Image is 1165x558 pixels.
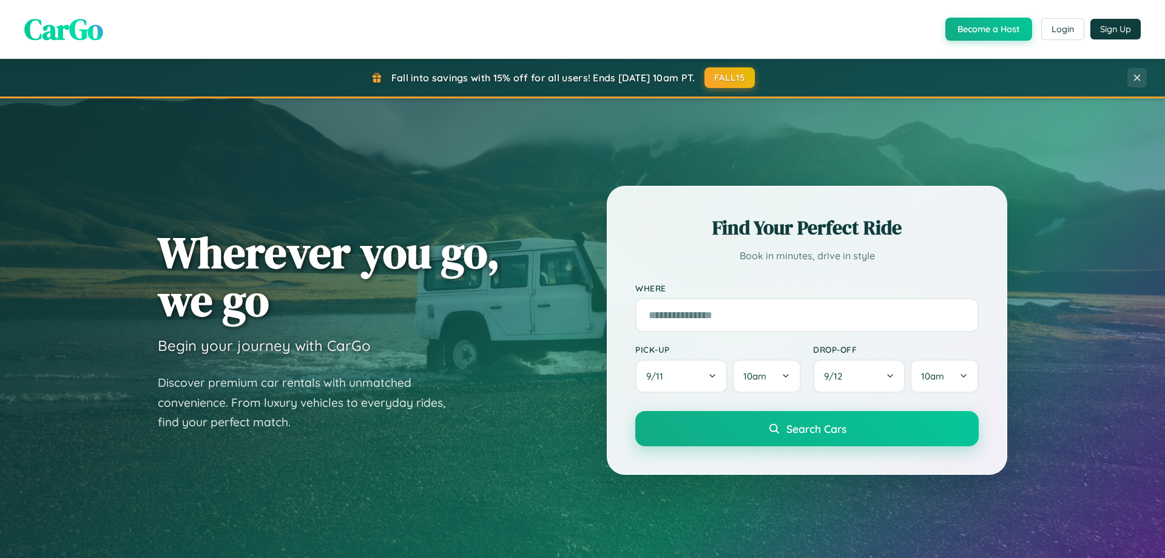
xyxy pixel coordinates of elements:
[921,370,944,382] span: 10am
[813,344,979,355] label: Drop-off
[635,247,979,265] p: Book in minutes, drive in style
[1090,19,1141,39] button: Sign Up
[635,411,979,446] button: Search Cars
[786,422,846,435] span: Search Cars
[635,283,979,293] label: Where
[635,214,979,241] h2: Find Your Perfect Ride
[24,9,103,49] span: CarGo
[813,359,905,393] button: 9/12
[391,72,695,84] span: Fall into savings with 15% off for all users! Ends [DATE] 10am PT.
[945,18,1032,41] button: Become a Host
[635,359,728,393] button: 9/11
[743,370,766,382] span: 10am
[158,373,461,432] p: Discover premium car rentals with unmatched convenience. From luxury vehicles to everyday rides, ...
[704,67,755,88] button: FALL15
[646,370,669,382] span: 9 / 11
[158,336,371,355] h3: Begin your journey with CarGo
[1041,18,1084,40] button: Login
[158,228,500,324] h1: Wherever you go, we go
[824,370,848,382] span: 9 / 12
[910,359,979,393] button: 10am
[635,344,801,355] label: Pick-up
[732,359,801,393] button: 10am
